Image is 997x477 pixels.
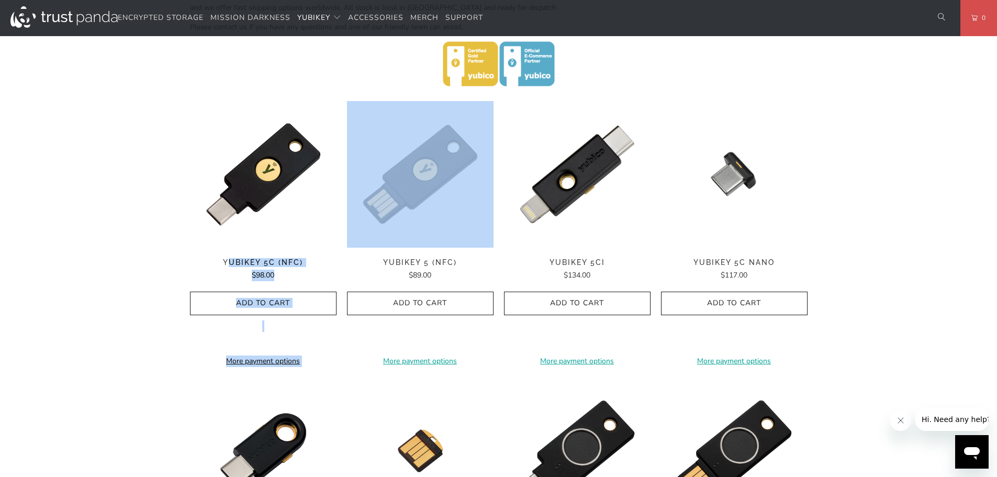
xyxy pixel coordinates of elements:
[190,356,337,367] a: More payment options
[504,258,651,281] a: YubiKey 5Ci $134.00
[190,292,337,315] button: Add to Cart
[661,101,808,248] img: YubiKey 5C Nano - Trust Panda
[445,13,483,23] span: Support
[890,410,911,431] iframe: Close message
[915,408,989,431] iframe: Message from company
[661,356,808,367] a: More payment options
[347,356,494,367] a: More payment options
[10,6,118,28] img: Trust Panda Australia
[347,258,494,281] a: YubiKey 5 (NFC) $89.00
[348,6,404,30] a: Accessories
[721,270,747,280] span: $117.00
[190,258,337,267] span: YubiKey 5C (NFC)
[504,356,651,367] a: More payment options
[190,101,337,248] a: YubiKey 5C (NFC) - Trust Panda YubiKey 5C (NFC) - Trust Panda
[504,101,651,248] a: YubiKey 5Ci - Trust Panda YubiKey 5Ci - Trust Panda
[978,12,986,24] span: 0
[445,6,483,30] a: Support
[190,101,337,248] img: YubiKey 5C (NFC) - Trust Panda
[210,13,290,23] span: Mission Darkness
[564,270,590,280] span: $134.00
[410,6,439,30] a: Merch
[347,258,494,267] span: YubiKey 5 (NFC)
[297,6,341,30] summary: YubiKey
[118,13,204,23] span: Encrypted Storage
[661,258,808,281] a: YubiKey 5C Nano $117.00
[661,258,808,267] span: YubiKey 5C Nano
[409,270,431,280] span: $89.00
[252,270,274,280] span: $98.00
[347,101,494,248] a: YubiKey 5 (NFC) - Trust Panda YubiKey 5 (NFC) - Trust Panda
[504,101,651,248] img: YubiKey 5Ci - Trust Panda
[118,6,483,30] nav: Translation missing: en.navigation.header.main_nav
[661,101,808,248] a: YubiKey 5C Nano - Trust Panda YubiKey 5C Nano - Trust Panda
[210,6,290,30] a: Mission Darkness
[955,435,989,469] iframe: Button to launch messaging window
[358,299,483,308] span: Add to Cart
[672,299,797,308] span: Add to Cart
[201,299,326,308] span: Add to Cart
[504,292,651,315] button: Add to Cart
[118,6,204,30] a: Encrypted Storage
[190,258,337,281] a: YubiKey 5C (NFC) $98.00
[410,13,439,23] span: Merch
[504,258,651,267] span: YubiKey 5Ci
[6,7,75,16] span: Hi. Need any help?
[661,292,808,315] button: Add to Cart
[347,292,494,315] button: Add to Cart
[297,13,330,23] span: YubiKey
[348,13,404,23] span: Accessories
[515,299,640,308] span: Add to Cart
[347,101,494,248] img: YubiKey 5 (NFC) - Trust Panda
